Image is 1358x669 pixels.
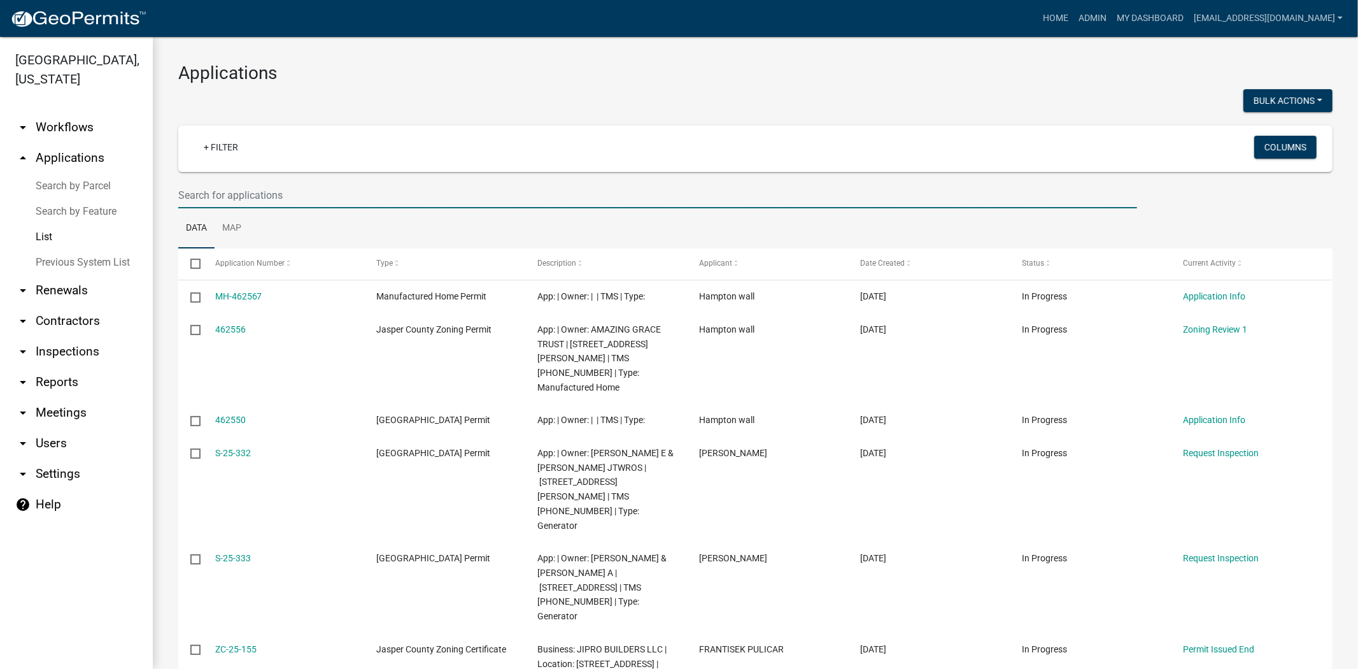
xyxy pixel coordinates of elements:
[861,324,887,334] span: 08/12/2025
[1184,448,1259,458] a: Request Inspection
[1243,89,1333,112] button: Bulk Actions
[215,448,251,458] a: S-25-332
[194,136,248,159] a: + Filter
[699,448,767,458] span: Bruce K Draper
[1022,448,1067,458] span: In Progress
[15,375,31,390] i: arrow_drop_down
[1022,415,1067,425] span: In Progress
[15,313,31,329] i: arrow_drop_down
[699,553,767,563] span: Bruce K Draper
[376,644,506,654] span: Jasper County Zoning Certificate
[699,259,732,268] span: Applicant
[687,248,849,279] datatable-header-cell: Applicant
[1184,415,1246,425] a: Application Info
[376,291,486,301] span: Manufactured Home Permit
[1022,553,1067,563] span: In Progress
[1184,553,1259,563] a: Request Inspection
[15,344,31,359] i: arrow_drop_down
[215,324,246,334] a: 462556
[178,182,1137,208] input: Search for applications
[1254,136,1317,159] button: Columns
[699,644,784,654] span: FRANTISEK PULICAR
[178,62,1333,84] h3: Applications
[1073,6,1112,31] a: Admin
[699,324,754,334] span: Hampton wall
[861,553,887,563] span: 08/11/2025
[1022,644,1067,654] span: In Progress
[538,259,577,268] span: Description
[376,259,393,268] span: Type
[538,553,667,621] span: App: | Owner: MOCK SAMUEL K & CHYLEEN A | 10668 TARBORO RD | TMS 063-00-01-003 | Type: Generator
[538,291,646,301] span: App: | Owner: | | TMS | Type:
[1022,291,1067,301] span: In Progress
[1184,324,1248,334] a: Zoning Review 1
[1184,644,1255,654] a: Permit Issued End
[1010,248,1171,279] datatable-header-cell: Status
[215,644,257,654] a: ZC-25-155
[1022,324,1067,334] span: In Progress
[215,259,285,268] span: Application Number
[376,415,490,425] span: Jasper County Building Permit
[178,208,215,249] a: Data
[15,405,31,421] i: arrow_drop_down
[15,466,31,482] i: arrow_drop_down
[848,248,1010,279] datatable-header-cell: Date Created
[861,448,887,458] span: 08/11/2025
[538,448,674,531] span: App: | Owner: WELLS STANLEY E & LINDA C JTWROS | 566 OLD FLEMING RD | TMS 024-00-03-040 | Type: G...
[215,553,251,563] a: S-25-333
[538,415,646,425] span: App: | Owner: | | TMS | Type:
[215,415,246,425] a: 462550
[538,324,661,392] span: App: | Owner: AMAZING GRACE TRUST | 4876 LOG HALL RD | TMS 060-00-05-003 | Type: Manufactured Home
[1038,6,1073,31] a: Home
[861,415,887,425] span: 08/12/2025
[15,120,31,135] i: arrow_drop_down
[376,448,490,458] span: Jasper County Building Permit
[525,248,687,279] datatable-header-cell: Description
[699,415,754,425] span: Hampton wall
[178,248,202,279] datatable-header-cell: Select
[376,553,490,563] span: Jasper County Building Permit
[215,208,249,249] a: Map
[861,644,887,654] span: 08/11/2025
[15,283,31,298] i: arrow_drop_down
[1022,259,1044,268] span: Status
[861,259,905,268] span: Date Created
[861,291,887,301] span: 08/12/2025
[1112,6,1189,31] a: My Dashboard
[15,150,31,166] i: arrow_drop_up
[1184,291,1246,301] a: Application Info
[364,248,526,279] datatable-header-cell: Type
[1184,259,1236,268] span: Current Activity
[1189,6,1348,31] a: [EMAIL_ADDRESS][DOMAIN_NAME]
[699,291,754,301] span: Hampton wall
[215,291,262,301] a: MH-462567
[15,436,31,451] i: arrow_drop_down
[376,324,492,334] span: Jasper County Zoning Permit
[15,497,31,512] i: help
[1171,248,1333,279] datatable-header-cell: Current Activity
[202,248,364,279] datatable-header-cell: Application Number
